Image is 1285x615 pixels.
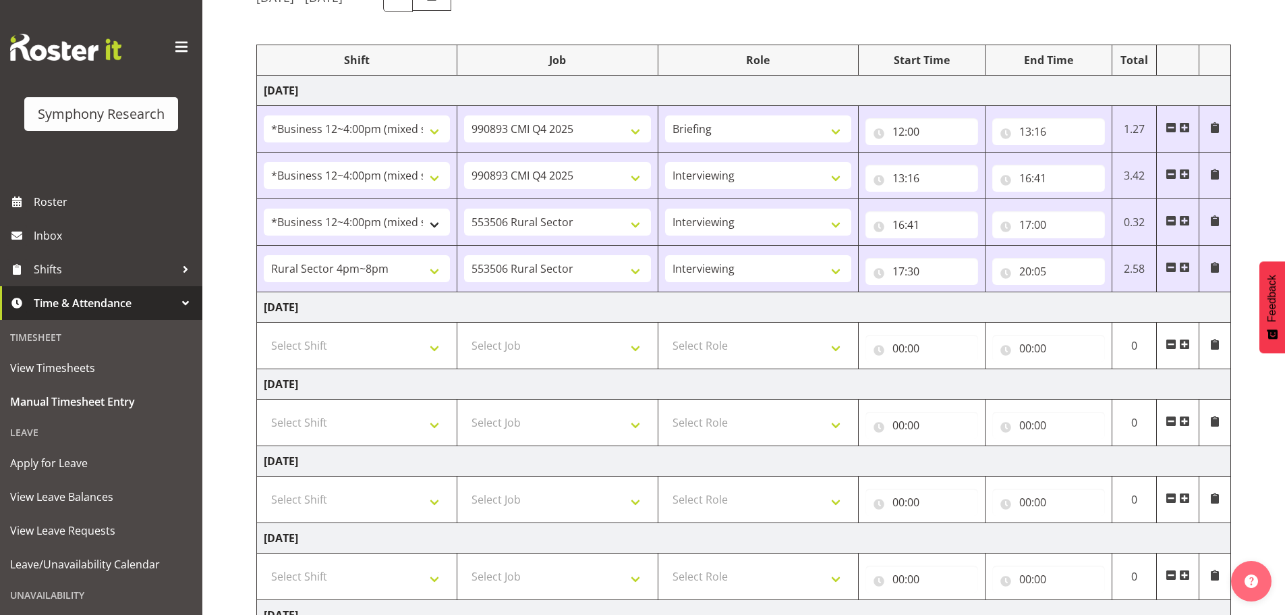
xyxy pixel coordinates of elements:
input: Click to select... [992,211,1105,238]
input: Click to select... [865,566,978,593]
td: 1.27 [1112,106,1157,153]
img: Rosterit website logo [10,34,121,61]
div: Start Time [865,52,978,68]
div: End Time [992,52,1105,68]
span: Manual Timesheet Entry [10,392,192,412]
span: View Timesheets [10,358,192,378]
td: 2.58 [1112,246,1157,292]
div: Timesheet [3,323,199,351]
input: Click to select... [992,258,1105,285]
td: 0 [1112,554,1157,600]
div: Unavailability [3,581,199,609]
span: Apply for Leave [10,453,192,473]
span: Shifts [34,259,175,279]
a: View Timesheets [3,351,199,385]
td: 0 [1112,477,1157,523]
td: 0.32 [1112,199,1157,246]
div: Leave [3,419,199,446]
span: View Leave Balances [10,487,192,507]
a: Apply for Leave [3,446,199,480]
input: Click to select... [865,489,978,516]
div: Job [464,52,650,68]
input: Click to select... [992,489,1105,516]
input: Click to select... [865,335,978,362]
input: Click to select... [992,165,1105,192]
div: Total [1119,52,1150,68]
input: Click to select... [992,118,1105,145]
a: View Leave Requests [3,514,199,547]
input: Click to select... [992,566,1105,593]
div: Symphony Research [38,104,165,124]
td: 0 [1112,323,1157,369]
td: [DATE] [257,523,1231,554]
span: Time & Attendance [34,293,175,313]
span: Leave/Unavailability Calendar [10,554,192,574]
input: Click to select... [992,412,1105,439]
td: [DATE] [257,369,1231,400]
td: 3.42 [1112,153,1157,199]
td: [DATE] [257,76,1231,106]
img: help-xxl-2.png [1245,574,1258,588]
span: Roster [34,192,196,212]
div: Role [665,52,851,68]
input: Click to select... [865,258,978,285]
a: Leave/Unavailability Calendar [3,547,199,581]
div: Shift [264,52,450,68]
input: Click to select... [865,165,978,192]
input: Click to select... [865,412,978,439]
td: 0 [1112,400,1157,446]
input: Click to select... [865,118,978,145]
span: Feedback [1266,275,1278,322]
span: View Leave Requests [10,520,192,541]
a: Manual Timesheet Entry [3,385,199,419]
button: Feedback - Show survey [1259,261,1285,353]
input: Click to select... [865,211,978,238]
td: [DATE] [257,292,1231,323]
span: Inbox [34,225,196,246]
input: Click to select... [992,335,1105,362]
td: [DATE] [257,446,1231,477]
a: View Leave Balances [3,480,199,514]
